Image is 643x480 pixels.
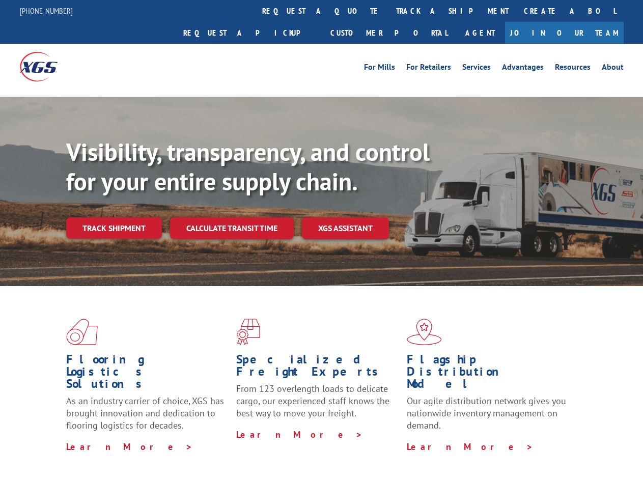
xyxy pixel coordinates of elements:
[602,63,624,74] a: About
[407,319,442,345] img: xgs-icon-flagship-distribution-model-red
[66,441,193,453] a: Learn More >
[302,217,389,239] a: XGS ASSISTANT
[66,136,430,197] b: Visibility, transparency, and control for your entire supply chain.
[236,353,399,383] h1: Specialized Freight Experts
[176,22,323,44] a: Request a pickup
[407,395,566,431] span: Our agile distribution network gives you nationwide inventory management on demand.
[66,395,224,431] span: As an industry carrier of choice, XGS has brought innovation and dedication to flooring logistics...
[407,353,569,395] h1: Flagship Distribution Model
[407,441,534,453] a: Learn More >
[236,383,399,428] p: From 123 overlength loads to delicate cargo, our experienced staff knows the best way to move you...
[502,63,544,74] a: Advantages
[505,22,624,44] a: Join Our Team
[20,6,73,16] a: [PHONE_NUMBER]
[66,319,98,345] img: xgs-icon-total-supply-chain-intelligence-red
[406,63,451,74] a: For Retailers
[364,63,395,74] a: For Mills
[462,63,491,74] a: Services
[236,429,363,440] a: Learn More >
[555,63,591,74] a: Resources
[66,217,162,239] a: Track shipment
[236,319,260,345] img: xgs-icon-focused-on-flooring-red
[170,217,294,239] a: Calculate transit time
[323,22,455,44] a: Customer Portal
[455,22,505,44] a: Agent
[66,353,229,395] h1: Flooring Logistics Solutions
